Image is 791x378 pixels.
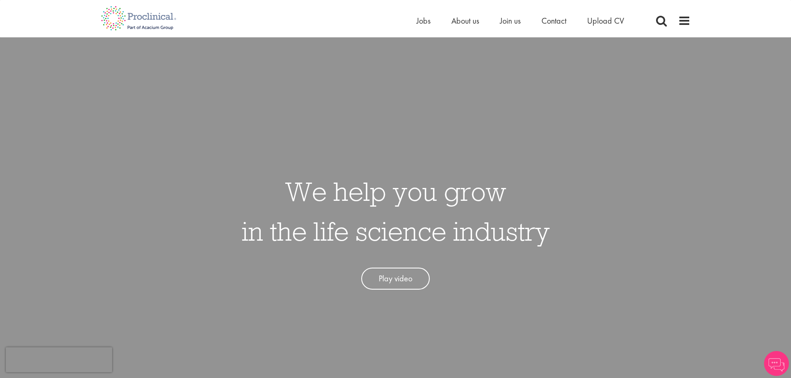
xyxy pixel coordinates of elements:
a: Jobs [416,15,431,26]
a: Upload CV [587,15,624,26]
img: Chatbot [764,351,789,376]
a: Join us [500,15,521,26]
a: Contact [541,15,566,26]
a: Play video [361,268,430,290]
a: About us [451,15,479,26]
h1: We help you grow in the life science industry [242,171,550,251]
